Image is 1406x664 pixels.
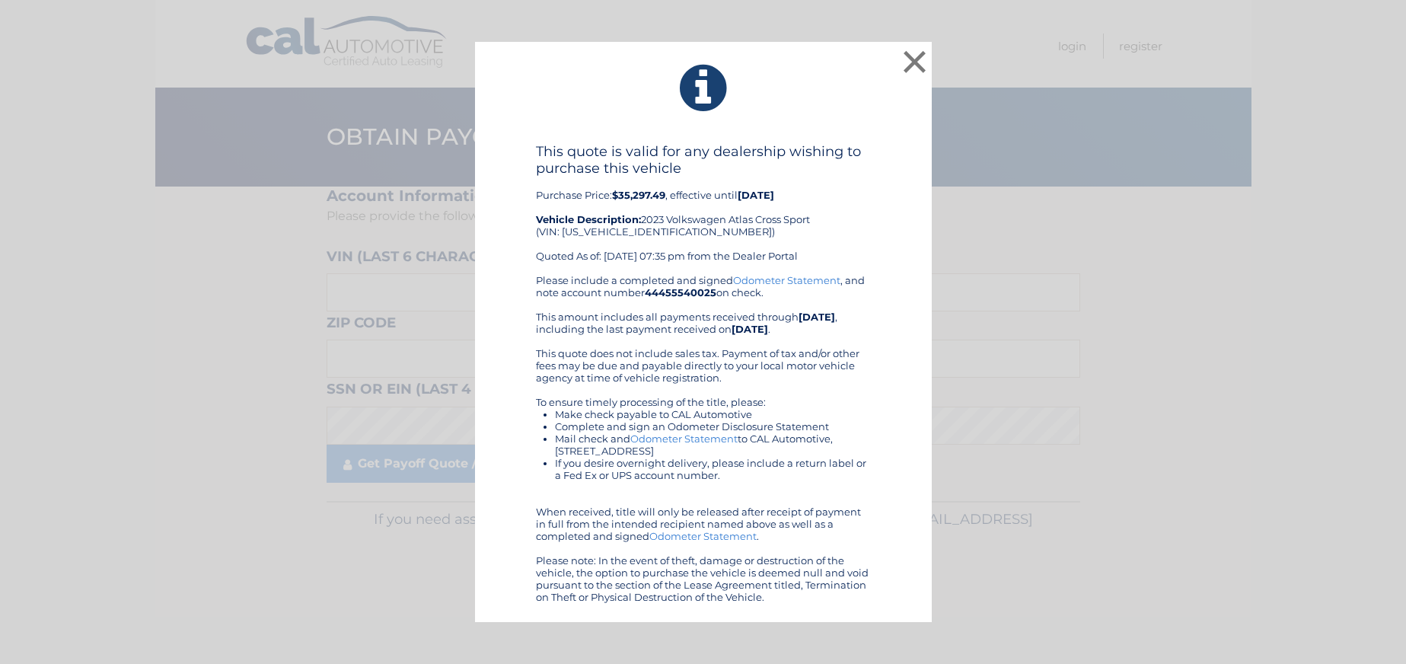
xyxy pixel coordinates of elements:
[536,143,871,274] div: Purchase Price: , effective until 2023 Volkswagen Atlas Cross Sport (VIN: [US_VEHICLE_IDENTIFICAT...
[536,143,871,177] h4: This quote is valid for any dealership wishing to purchase this vehicle
[645,286,716,298] b: 44455540025
[799,311,835,323] b: [DATE]
[555,420,871,433] li: Complete and sign an Odometer Disclosure Statement
[738,189,774,201] b: [DATE]
[536,213,641,225] strong: Vehicle Description:
[536,274,871,603] div: Please include a completed and signed , and note account number on check. This amount includes al...
[555,457,871,481] li: If you desire overnight delivery, please include a return label or a Fed Ex or UPS account number.
[732,323,768,335] b: [DATE]
[612,189,665,201] b: $35,297.49
[555,408,871,420] li: Make check payable to CAL Automotive
[630,433,738,445] a: Odometer Statement
[900,46,930,77] button: ×
[733,274,840,286] a: Odometer Statement
[649,530,757,542] a: Odometer Statement
[555,433,871,457] li: Mail check and to CAL Automotive, [STREET_ADDRESS]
